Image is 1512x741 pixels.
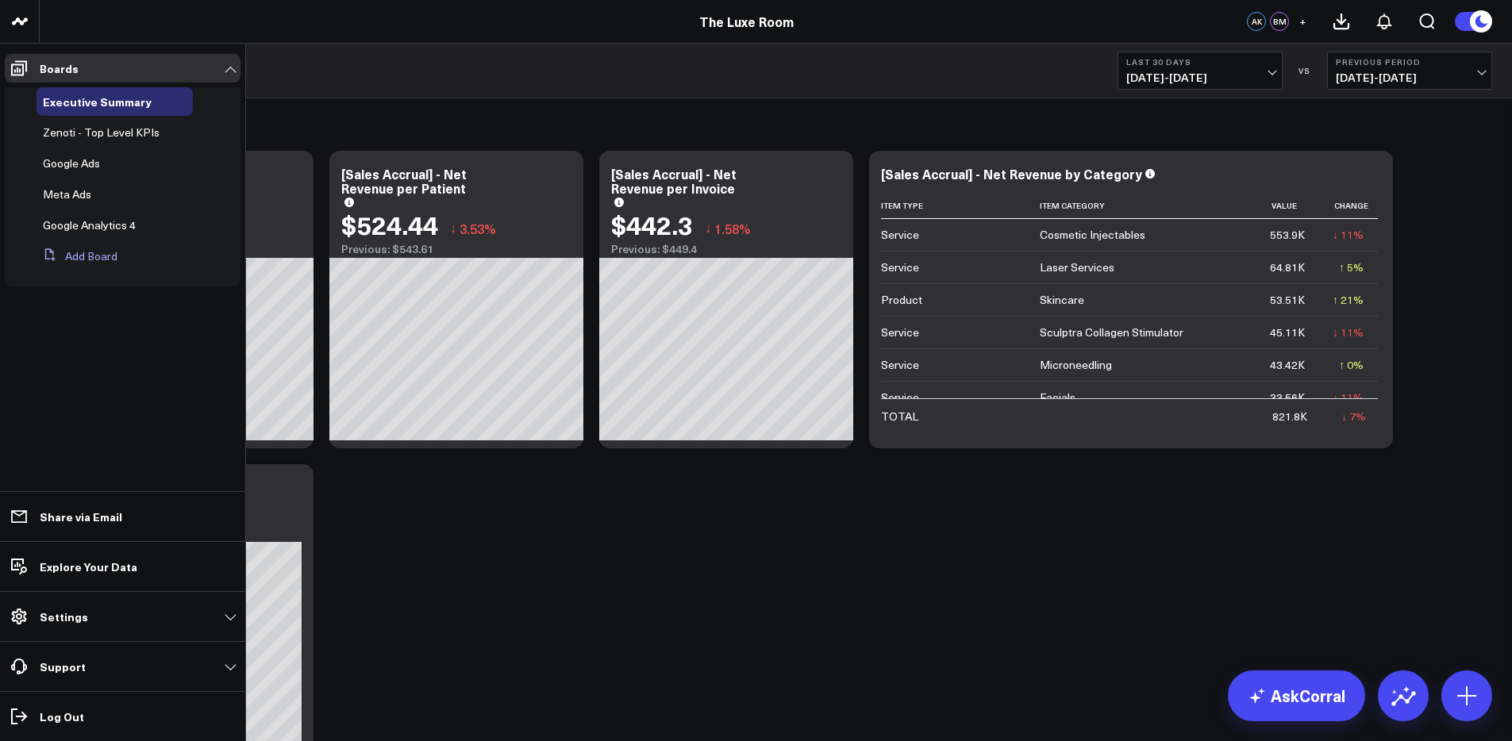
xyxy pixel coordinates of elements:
[1339,259,1364,275] div: ↑ 5%
[5,702,240,731] a: Log Out
[40,610,88,623] p: Settings
[1299,16,1306,27] span: +
[43,188,91,201] a: Meta Ads
[1228,670,1365,721] a: AskCorral
[1333,227,1364,243] div: ↓ 11%
[1270,227,1305,243] div: 553.9K
[43,126,160,139] a: Zenoti - Top Level KPIs
[1040,357,1112,373] div: Microneedling
[40,62,79,75] p: Boards
[341,165,467,197] div: [Sales Accrual] - Net Revenue per Patient
[1336,71,1483,84] span: [DATE] - [DATE]
[40,710,84,723] p: Log Out
[460,220,496,237] span: 3.53%
[1040,324,1183,340] div: Sculptra Collagen Stimulator
[1333,324,1364,340] div: ↓ 11%
[341,243,571,255] div: Previous: $543.61
[1270,390,1305,405] div: 33.56K
[341,210,438,239] div: $524.44
[611,165,737,197] div: [Sales Accrual] - Net Revenue per Invoice
[881,165,1142,182] div: [Sales Accrual] - Net Revenue by Category
[1040,259,1114,275] div: Laser Services
[1040,292,1084,308] div: Skincare
[43,94,152,109] span: Executive Summary
[881,259,919,275] div: Service
[43,95,152,108] a: Executive Summary
[43,219,136,232] a: Google Analytics 4
[1270,324,1305,340] div: 45.11K
[1341,409,1366,424] div: ↓ 7%
[1336,57,1483,67] b: Previous Period
[881,357,919,373] div: Service
[450,218,456,239] span: ↓
[1126,71,1274,84] span: [DATE] - [DATE]
[1319,193,1378,219] th: Change
[699,13,794,30] a: The Luxe Room
[1333,390,1364,405] div: ↓ 11%
[1126,57,1274,67] b: Last 30 Days
[881,193,1040,219] th: Item Type
[1339,357,1364,373] div: ↑ 0%
[43,125,160,140] span: Zenoti - Top Level KPIs
[714,220,751,237] span: 1.58%
[1291,66,1319,75] div: VS
[1270,12,1289,31] div: BM
[1040,390,1075,405] div: Facials
[881,292,922,308] div: Product
[881,227,919,243] div: Service
[1040,227,1145,243] div: Cosmetic Injectables
[881,409,918,424] div: TOTAL
[1270,259,1305,275] div: 64.81K
[1264,193,1319,219] th: Value
[881,390,919,405] div: Service
[1272,409,1307,424] div: 821.8K
[1118,52,1283,90] button: Last 30 Days[DATE]-[DATE]
[43,217,136,232] span: Google Analytics 4
[1247,12,1266,31] div: AK
[43,186,91,202] span: Meta Ads
[1270,292,1305,308] div: 53.51K
[611,210,693,239] div: $442.3
[43,157,100,170] a: Google Ads
[40,660,86,673] p: Support
[1333,292,1364,308] div: ↑ 21%
[1040,193,1264,219] th: Item Category
[705,218,711,239] span: ↓
[611,243,841,255] div: Previous: $449.4
[40,510,122,523] p: Share via Email
[1293,12,1312,31] button: +
[40,560,137,573] p: Explore Your Data
[881,324,919,340] div: Service
[1270,357,1305,373] div: 43.42K
[37,242,117,271] button: Add Board
[1327,52,1492,90] button: Previous Period[DATE]-[DATE]
[43,155,100,171] span: Google Ads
